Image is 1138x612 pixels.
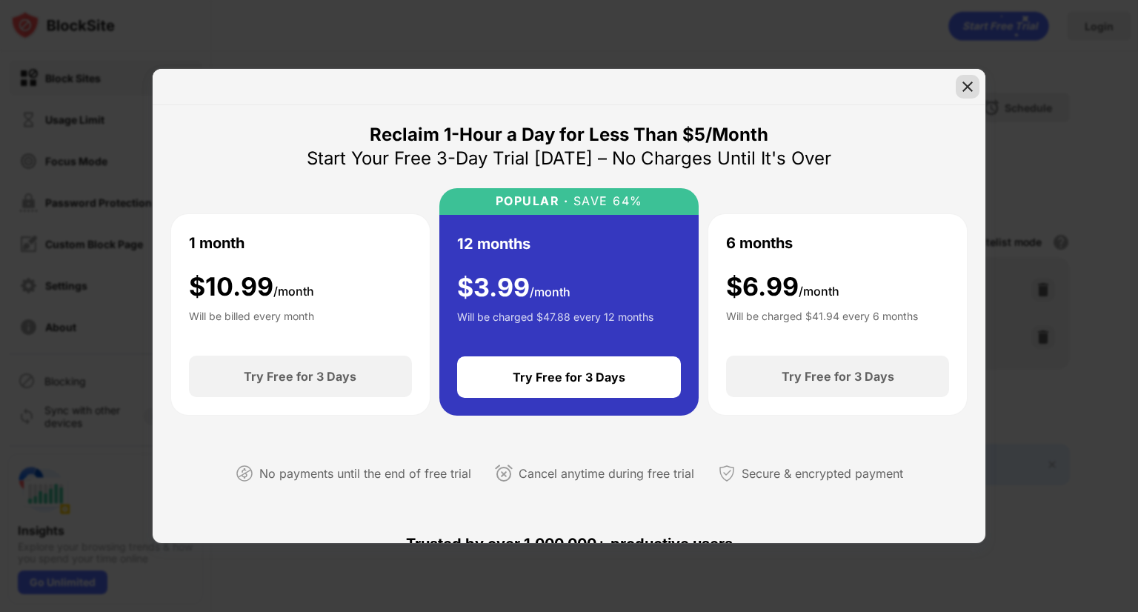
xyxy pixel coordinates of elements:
div: Will be billed every month [189,308,314,338]
div: $ 10.99 [189,272,314,302]
div: Trusted by over 1,000,000+ productive users [170,508,968,579]
div: $ 3.99 [457,273,570,303]
span: /month [530,285,570,299]
div: $ 6.99 [726,272,839,302]
div: Cancel anytime during free trial [519,463,694,485]
div: SAVE 64% [568,194,643,208]
span: /month [273,284,314,299]
div: 1 month [189,232,244,254]
img: cancel-anytime [495,465,513,482]
div: Try Free for 3 Days [513,370,625,385]
div: Try Free for 3 Days [782,369,894,384]
div: Secure & encrypted payment [742,463,903,485]
img: not-paying [236,465,253,482]
div: Will be charged $47.88 every 12 months [457,309,653,339]
div: Try Free for 3 Days [244,369,356,384]
span: /month [799,284,839,299]
div: Will be charged $41.94 every 6 months [726,308,918,338]
img: secured-payment [718,465,736,482]
div: No payments until the end of free trial [259,463,471,485]
div: Reclaim 1-Hour a Day for Less Than $5/Month [370,123,768,147]
div: 12 months [457,233,530,255]
div: POPULAR · [496,194,569,208]
div: Start Your Free 3-Day Trial [DATE] – No Charges Until It's Over [307,147,831,170]
div: 6 months [726,232,793,254]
